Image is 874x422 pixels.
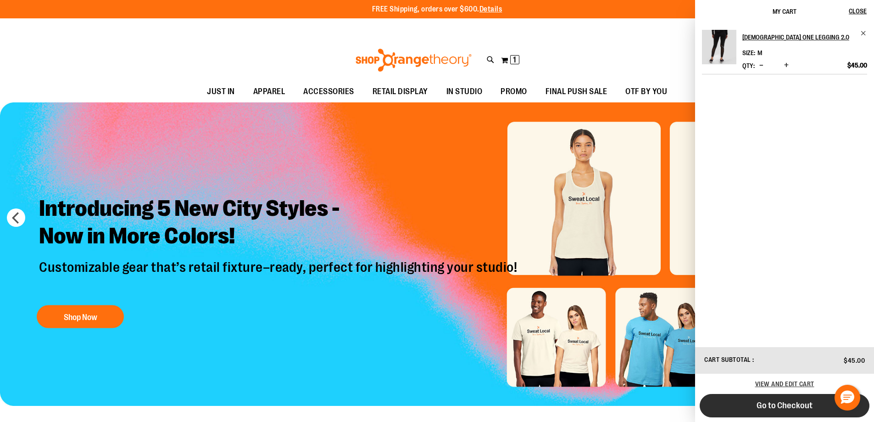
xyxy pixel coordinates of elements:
a: APPAREL [244,81,295,102]
button: Decrease product quantity [757,61,766,70]
a: Ladies One Legging 2.0 [702,30,736,70]
li: Product [702,30,867,74]
a: JUST IN [198,81,244,102]
span: M [757,49,762,56]
a: Remove item [860,30,867,37]
img: Ladies One Legging 2.0 [702,30,736,64]
span: FINAL PUSH SALE [546,81,607,102]
a: ACCESSORIES [294,81,363,102]
a: OTF BY YOU [616,81,676,102]
img: Shop Orangetheory [354,49,473,72]
span: $45.00 [847,61,867,69]
a: PROMO [491,81,536,102]
p: Customizable gear that’s retail fixture–ready, perfect for highlighting your studio! [32,259,526,296]
a: Introducing 5 New City Styles -Now in More Colors! Customizable gear that’s retail fixture–ready,... [32,187,526,332]
button: Shop Now [37,305,124,328]
a: [DEMOGRAPHIC_DATA] One Legging 2.0 [742,30,867,45]
a: FINAL PUSH SALE [536,81,617,102]
button: Hello, have a question? Let’s chat. [835,385,860,411]
span: $45.00 [844,357,865,364]
span: Cart Subtotal [704,356,751,363]
h2: [DEMOGRAPHIC_DATA] One Legging 2.0 [742,30,855,45]
a: Details [479,5,502,13]
button: Go to Checkout [700,394,869,417]
h2: Introducing 5 New City Styles - Now in More Colors! [32,187,526,259]
button: Increase product quantity [782,61,791,70]
span: IN STUDIO [446,81,483,102]
a: View and edit cart [755,380,814,388]
span: JUST IN [207,81,235,102]
span: APPAREL [253,81,285,102]
button: prev [7,208,25,227]
span: PROMO [501,81,527,102]
a: IN STUDIO [437,81,492,102]
p: FREE Shipping, orders over $600. [372,4,502,15]
label: Qty [742,62,755,69]
span: RETAIL DISPLAY [373,81,428,102]
span: OTF BY YOU [625,81,667,102]
span: Close [849,7,867,15]
span: My Cart [773,8,796,15]
a: RETAIL DISPLAY [363,81,437,102]
span: 1 [513,55,516,64]
span: ACCESSORIES [303,81,354,102]
span: Go to Checkout [757,400,813,411]
dt: Size [742,49,755,56]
